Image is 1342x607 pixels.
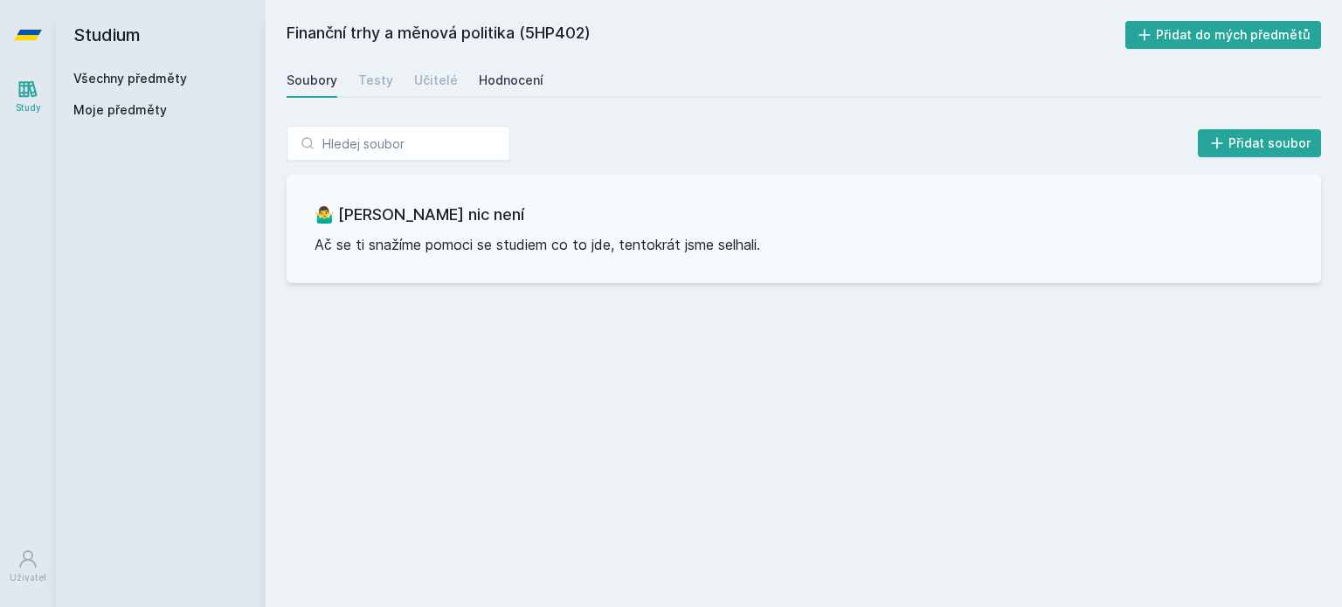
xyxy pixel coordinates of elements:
[16,101,41,114] div: Study
[3,540,52,593] a: Uživatel
[287,21,1125,49] h2: Finanční trhy a měnová politika (5HP402)
[1125,21,1322,49] button: Přidat do mých předmětů
[358,63,393,98] a: Testy
[479,72,543,89] div: Hodnocení
[287,63,337,98] a: Soubory
[414,63,458,98] a: Učitelé
[287,126,510,161] input: Hledej soubor
[315,203,1293,227] h3: 🤷‍♂️ [PERSON_NAME] nic není
[479,63,543,98] a: Hodnocení
[73,71,187,86] a: Všechny předměty
[358,72,393,89] div: Testy
[10,571,46,584] div: Uživatel
[315,234,1293,255] p: Ač se ti snažíme pomoci se studiem co to jde, tentokrát jsme selhali.
[1198,129,1322,157] button: Přidat soubor
[414,72,458,89] div: Učitelé
[73,101,167,119] span: Moje předměty
[3,70,52,123] a: Study
[287,72,337,89] div: Soubory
